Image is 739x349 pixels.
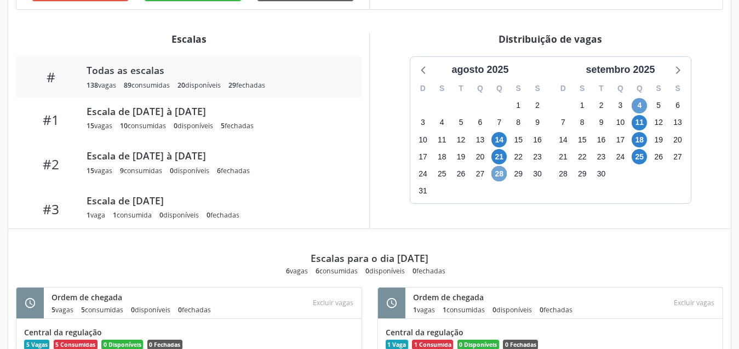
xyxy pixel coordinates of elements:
[630,80,649,97] div: Q
[87,121,112,130] div: vagas
[632,98,647,113] span: quinta-feira, 4 de setembro de 2025
[87,64,347,76] div: Todas as escalas
[87,210,90,220] span: 1
[51,305,73,314] div: vagas
[668,80,688,97] div: S
[124,81,131,90] span: 89
[594,115,609,130] span: terça-feira, 9 de setembro de 2025
[24,297,36,309] i: schedule
[443,305,485,314] div: consumidas
[413,291,580,303] div: Ordem de chegada
[178,305,211,314] div: fechadas
[434,115,450,130] span: segunda-feira, 4 de agosto de 2025
[174,121,177,130] span: 0
[670,132,685,147] span: sábado, 20 de setembro de 2025
[87,81,98,90] span: 138
[415,184,431,199] span: domingo, 31 de agosto de 2025
[632,132,647,147] span: quinta-feira, 18 de setembro de 2025
[159,210,199,220] div: disponíveis
[540,305,543,314] span: 0
[415,166,431,181] span: domingo, 24 de agosto de 2025
[454,132,469,147] span: terça-feira, 12 de agosto de 2025
[594,98,609,113] span: terça-feira, 2 de setembro de 2025
[377,33,723,45] div: Distribuição de vagas
[87,121,94,130] span: 15
[413,305,417,314] span: 1
[87,150,347,162] div: Escala de [DATE] à [DATE]
[649,80,668,97] div: S
[594,132,609,147] span: terça-feira, 16 de setembro de 2025
[575,98,590,113] span: segunda-feira, 1 de setembro de 2025
[131,305,135,314] span: 0
[492,305,532,314] div: disponíveis
[177,81,221,90] div: disponíveis
[434,132,450,147] span: segunda-feira, 11 de agosto de 2025
[432,80,451,97] div: S
[365,266,369,276] span: 0
[511,166,526,181] span: sexta-feira, 29 de agosto de 2025
[170,166,174,175] span: 0
[612,98,628,113] span: quarta-feira, 3 de setembro de 2025
[594,166,609,181] span: terça-feira, 30 de setembro de 2025
[159,210,163,220] span: 0
[594,149,609,164] span: terça-feira, 23 de setembro de 2025
[113,210,117,220] span: 1
[492,305,496,314] span: 0
[81,305,123,314] div: consumidas
[228,81,265,90] div: fechadas
[670,149,685,164] span: sábado, 27 de setembro de 2025
[511,115,526,130] span: sexta-feira, 8 de agosto de 2025
[24,112,79,128] div: #1
[174,121,213,130] div: disponíveis
[472,132,488,147] span: quarta-feira, 13 de agosto de 2025
[575,132,590,147] span: segunda-feira, 15 de setembro de 2025
[177,81,185,90] span: 20
[454,166,469,181] span: terça-feira, 26 de agosto de 2025
[316,266,319,276] span: 6
[447,62,513,77] div: agosto 2025
[51,291,219,303] div: Ordem de chegada
[51,305,55,314] span: 5
[81,305,85,314] span: 5
[530,166,545,181] span: sábado, 30 de agosto de 2025
[434,149,450,164] span: segunda-feira, 18 de agosto de 2025
[670,98,685,113] span: sábado, 6 de setembro de 2025
[490,80,509,97] div: Q
[530,98,545,113] span: sábado, 2 de agosto de 2025
[365,266,405,276] div: disponíveis
[575,149,590,164] span: segunda-feira, 22 de setembro de 2025
[24,69,79,85] div: #
[612,132,628,147] span: quarta-feira, 17 de setembro de 2025
[632,115,647,130] span: quinta-feira, 11 de setembro de 2025
[87,166,112,175] div: vagas
[87,194,347,207] div: Escala de [DATE]
[511,98,526,113] span: sexta-feira, 1 de agosto de 2025
[131,305,170,314] div: disponíveis
[611,80,630,97] div: Q
[386,297,398,309] i: schedule
[221,121,254,130] div: fechadas
[555,149,571,164] span: domingo, 21 de setembro de 2025
[454,115,469,130] span: terça-feira, 5 de agosto de 2025
[509,80,528,97] div: S
[87,81,116,90] div: vagas
[443,305,446,314] span: 1
[124,81,170,90] div: consumidas
[207,210,210,220] span: 0
[308,295,358,310] div: Escolha as vagas para excluir
[472,149,488,164] span: quarta-feira, 20 de agosto de 2025
[612,149,628,164] span: quarta-feira, 24 de setembro de 2025
[451,80,471,97] div: T
[472,115,488,130] span: quarta-feira, 6 de agosto de 2025
[415,132,431,147] span: domingo, 10 de agosto de 2025
[386,327,715,338] div: Central da regulação
[170,166,209,175] div: disponíveis
[651,98,666,113] span: sexta-feira, 5 de setembro de 2025
[414,80,433,97] div: D
[491,132,507,147] span: quinta-feira, 14 de agosto de 2025
[528,80,547,97] div: S
[311,252,428,264] div: Escalas para o dia [DATE]
[120,166,162,175] div: consumidas
[316,266,358,276] div: consumidas
[612,115,628,130] span: quarta-feira, 10 de setembro de 2025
